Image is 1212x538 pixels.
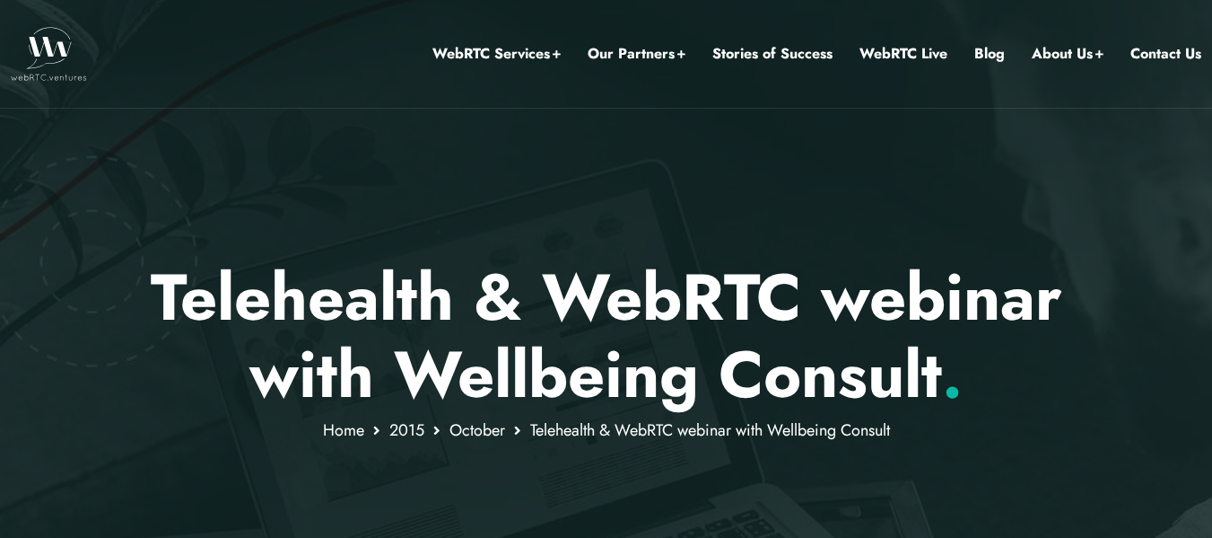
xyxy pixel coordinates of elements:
[389,419,424,442] a: 2015
[323,419,364,442] a: Home
[81,259,1131,414] h1: Telehealth & WebRTC webinar with Wellbeing Consult
[974,42,1005,66] a: Blog
[588,42,685,66] a: Our Partners
[859,42,947,66] a: WebRTC Live
[1130,42,1201,66] a: Contact Us
[1032,42,1103,66] a: About Us
[942,328,963,421] span: .
[432,42,561,66] a: WebRTC Services
[530,419,890,442] span: Telehealth & WebRTC webinar with Wellbeing Consult
[712,42,833,66] a: Stories of Success
[11,27,87,81] img: WebRTC.ventures
[449,419,505,442] a: October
